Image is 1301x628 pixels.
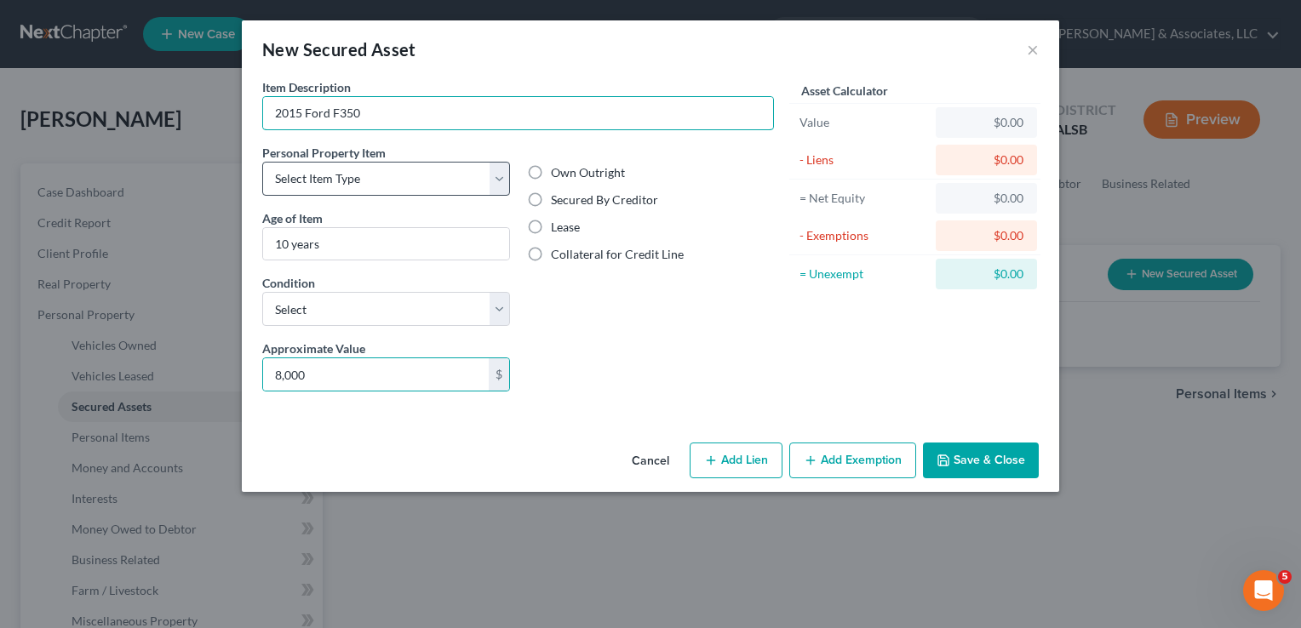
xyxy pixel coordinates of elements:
button: Cancel [618,444,683,478]
label: Age of Item [262,209,323,227]
div: $0.00 [949,190,1023,207]
label: Lease [551,219,580,236]
label: Collateral for Credit Line [551,246,684,263]
input: -- [263,228,509,260]
button: Add Exemption [789,442,916,478]
input: 0.00 [263,358,489,391]
label: Asset Calculator [801,82,888,100]
iframe: Intercom live chat [1243,570,1284,611]
button: × [1027,39,1039,60]
button: Save & Close [923,442,1039,478]
div: $0.00 [949,227,1023,244]
div: $0.00 [949,114,1023,131]
label: Personal Property Item [262,144,386,162]
div: = Net Equity [800,190,928,207]
span: Item Description [262,80,351,94]
div: = Unexempt [800,265,928,283]
div: - Exemptions [800,227,928,244]
div: New Secured Asset [262,37,416,61]
div: - Liens [800,151,928,168]
label: Condition [262,274,315,292]
button: Add Lien [690,442,782,478]
div: $ [489,358,509,391]
div: $0.00 [949,151,1023,168]
div: $0.00 [949,265,1023,283]
input: Describe... [263,97,773,129]
span: 5 [1278,570,1292,584]
label: Own Outright [551,164,625,181]
label: Secured By Creditor [551,191,658,208]
span: Approximate Value [262,341,365,356]
div: Value [800,114,928,131]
